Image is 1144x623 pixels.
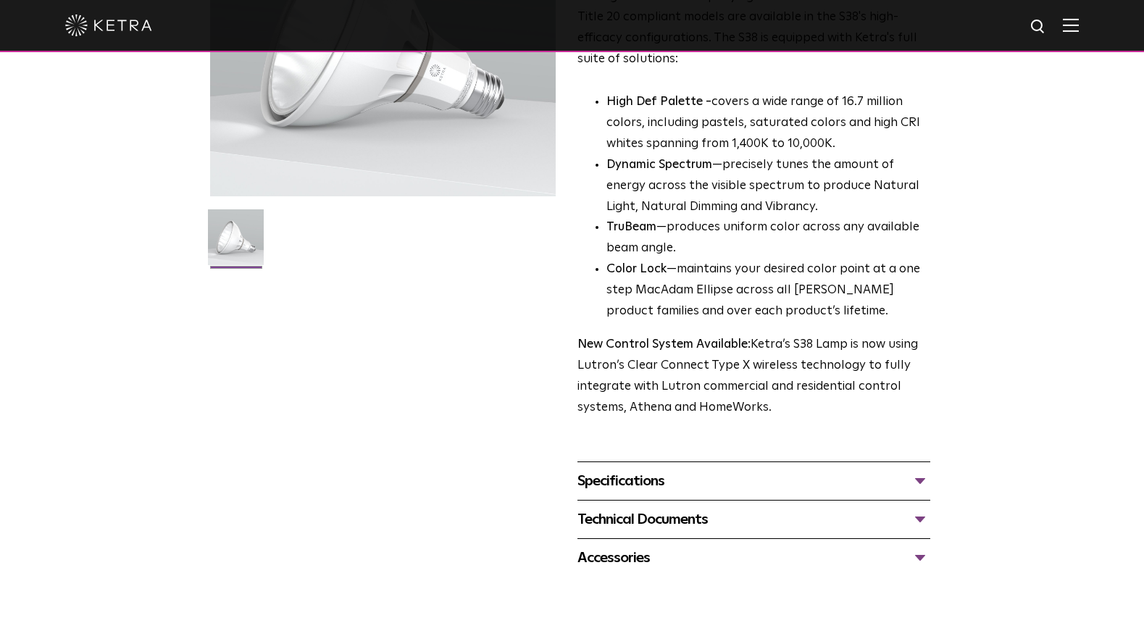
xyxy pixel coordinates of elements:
[606,155,930,218] li: —precisely tunes the amount of energy across the visible spectrum to produce Natural Light, Natur...
[1030,18,1048,36] img: search icon
[577,469,930,493] div: Specifications
[606,263,667,275] strong: Color Lock
[606,159,712,171] strong: Dynamic Spectrum
[577,546,930,569] div: Accessories
[577,508,930,531] div: Technical Documents
[606,221,656,233] strong: TruBeam
[65,14,152,36] img: ketra-logo-2019-white
[577,335,930,419] p: Ketra’s S38 Lamp is now using Lutron’s Clear Connect Type X wireless technology to fully integrat...
[606,96,711,108] strong: High Def Palette -
[606,259,930,322] li: —maintains your desired color point at a one step MacAdam Ellipse across all [PERSON_NAME] produc...
[606,92,930,155] p: covers a wide range of 16.7 million colors, including pastels, saturated colors and high CRI whit...
[577,338,751,351] strong: New Control System Available:
[1063,18,1079,32] img: Hamburger%20Nav.svg
[606,217,930,259] li: —produces uniform color across any available beam angle.
[208,209,264,276] img: S38-Lamp-Edison-2021-Web-Square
